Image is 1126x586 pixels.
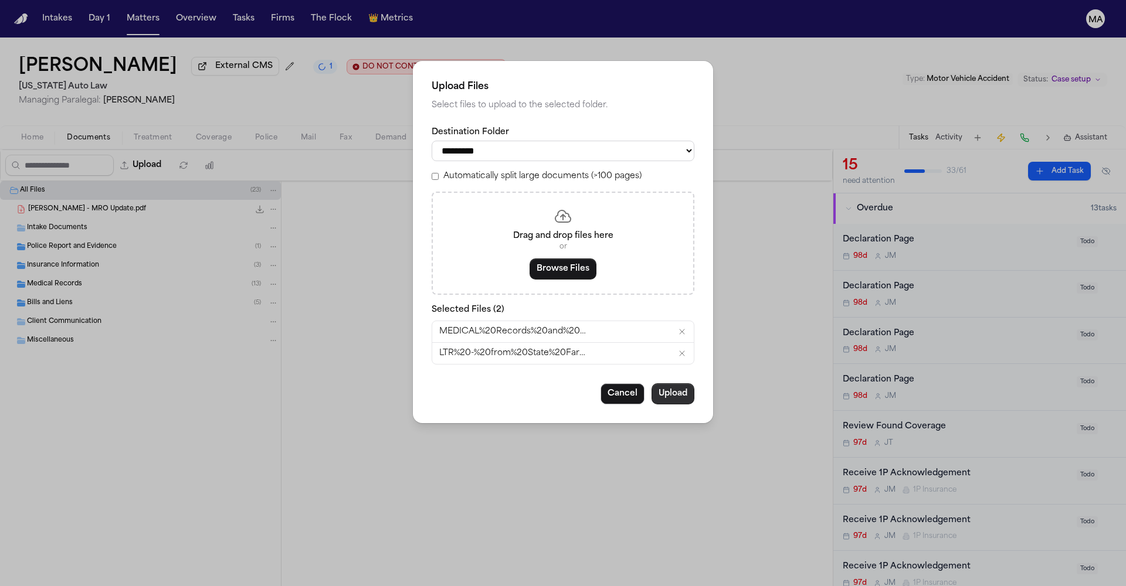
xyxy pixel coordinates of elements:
[439,347,586,359] span: LTR%20-%20from%20State%20Farm%20(BI)%20req%20addl%20info.pdf
[432,304,694,316] p: Selected Files ( 2 )
[432,80,694,94] h2: Upload Files
[447,230,679,242] p: Drag and drop files here
[530,258,596,280] button: Browse Files
[447,242,679,251] p: or
[432,98,694,113] p: Select files to upload to the selected folder.
[443,171,642,182] label: Automatically split large documents (>100 pages)
[439,326,586,338] span: MEDICAL%20Records%20and%20Bills%20from%20Usman%20Ahmed%20MD.pdf
[652,383,694,404] button: Upload
[601,383,645,404] button: Cancel
[432,127,694,138] label: Destination Folder
[677,327,687,336] button: Remove MEDICAL%20Records%20and%20Bills%20from%20Usman%20Ahmed%20MD.pdf
[677,349,687,358] button: Remove LTR%20-%20from%20State%20Farm%20(BI)%20req%20addl%20info.pdf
